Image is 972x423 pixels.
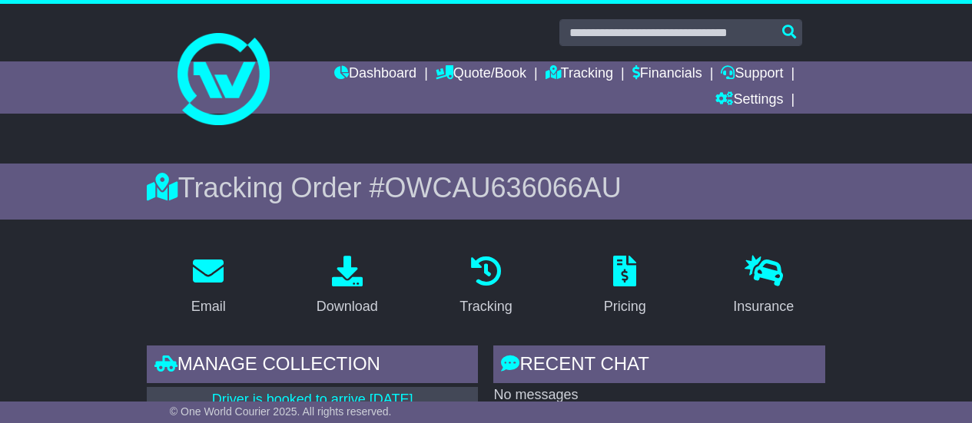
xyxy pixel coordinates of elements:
div: Insurance [733,296,794,317]
div: Tracking Order # [147,171,825,204]
div: Pricing [604,296,646,317]
div: Download [317,296,378,317]
span: OWCAU636066AU [385,172,622,203]
a: Financials [632,61,702,88]
div: Tracking [459,296,512,317]
a: Quote/Book [436,61,526,88]
a: Settings [715,88,783,114]
a: Dashboard [334,61,416,88]
a: Download [307,250,388,322]
div: Email [191,296,226,317]
a: Pricing [594,250,656,322]
a: Tracking [546,61,613,88]
div: Manage collection [147,345,479,387]
p: No messages [493,387,825,404]
span: © One World Courier 2025. All rights reserved. [170,405,392,418]
a: Support [721,61,783,88]
div: RECENT CHAT [493,345,825,387]
a: Tracking [450,250,522,322]
a: Email [181,250,236,322]
a: Insurance [723,250,804,322]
